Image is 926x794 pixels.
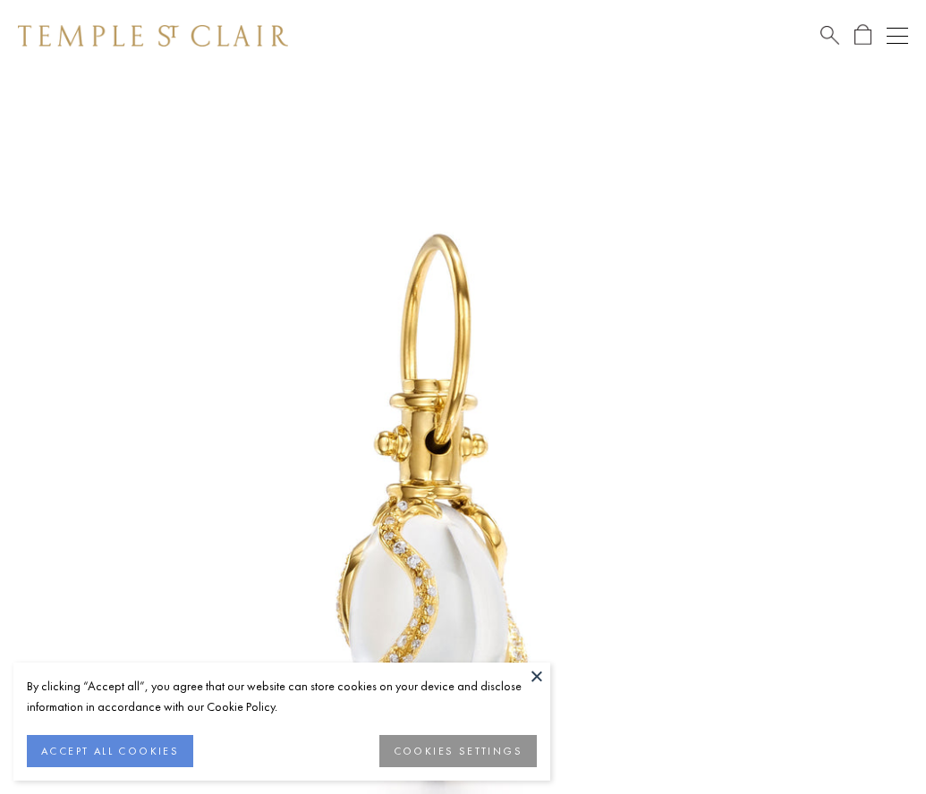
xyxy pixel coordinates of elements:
[887,25,908,46] button: Open navigation
[27,676,537,717] div: By clicking “Accept all”, you agree that our website can store cookies on your device and disclos...
[18,25,288,46] img: Temple St. Clair
[379,735,537,767] button: COOKIES SETTINGS
[27,735,193,767] button: ACCEPT ALL COOKIES
[854,24,871,46] a: Open Shopping Bag
[820,24,839,46] a: Search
